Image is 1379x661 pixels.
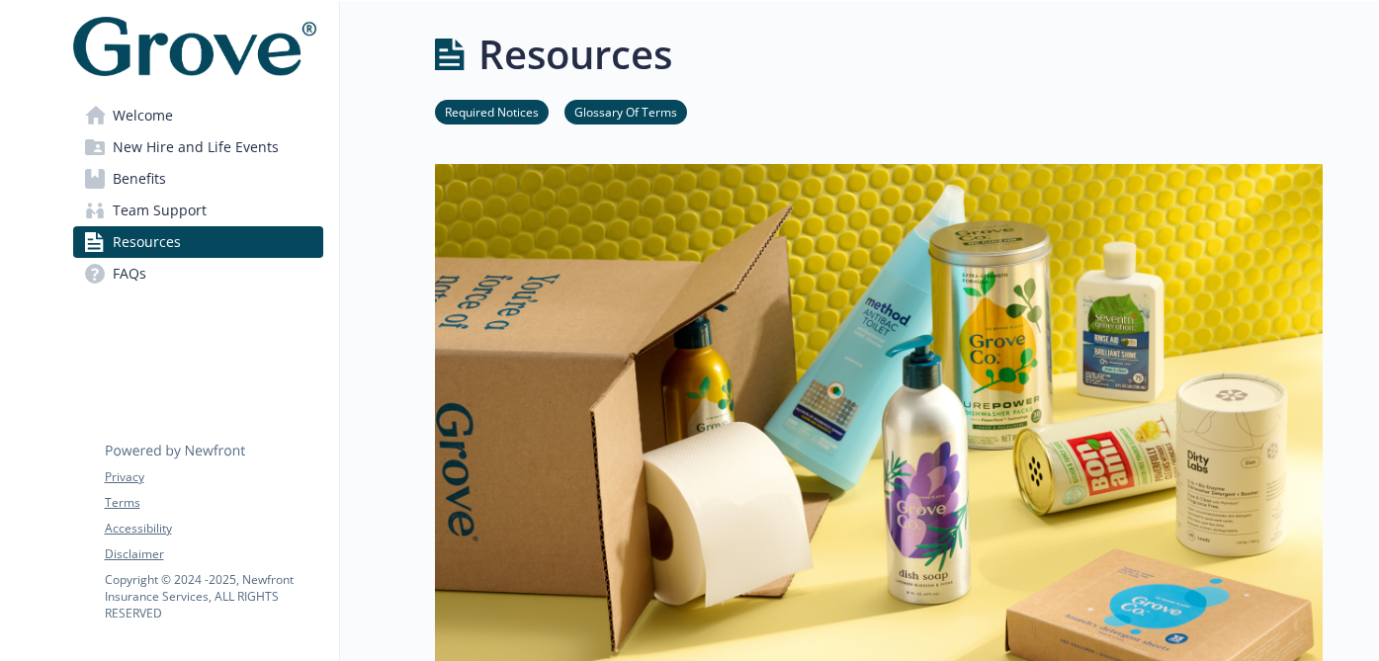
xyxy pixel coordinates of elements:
[105,571,322,621] p: Copyright © 2024 - 2025 , Newfront Insurance Services, ALL RIGHTS RESERVED
[73,258,323,289] a: FAQs
[73,195,323,226] a: Team Support
[564,102,687,121] a: Glossary Of Terms
[113,163,166,195] span: Benefits
[105,545,322,563] a: Disclaimer
[113,100,173,131] span: Welcome
[105,520,322,537] a: Accessibility
[73,100,323,131] a: Welcome
[113,195,207,226] span: Team Support
[435,102,549,121] a: Required Notices
[113,226,181,258] span: Resources
[105,468,322,486] a: Privacy
[105,494,322,512] a: Terms
[478,25,672,84] h1: Resources
[113,131,279,163] span: New Hire and Life Events
[73,163,323,195] a: Benefits
[73,226,323,258] a: Resources
[73,131,323,163] a: New Hire and Life Events
[113,258,146,289] span: FAQs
